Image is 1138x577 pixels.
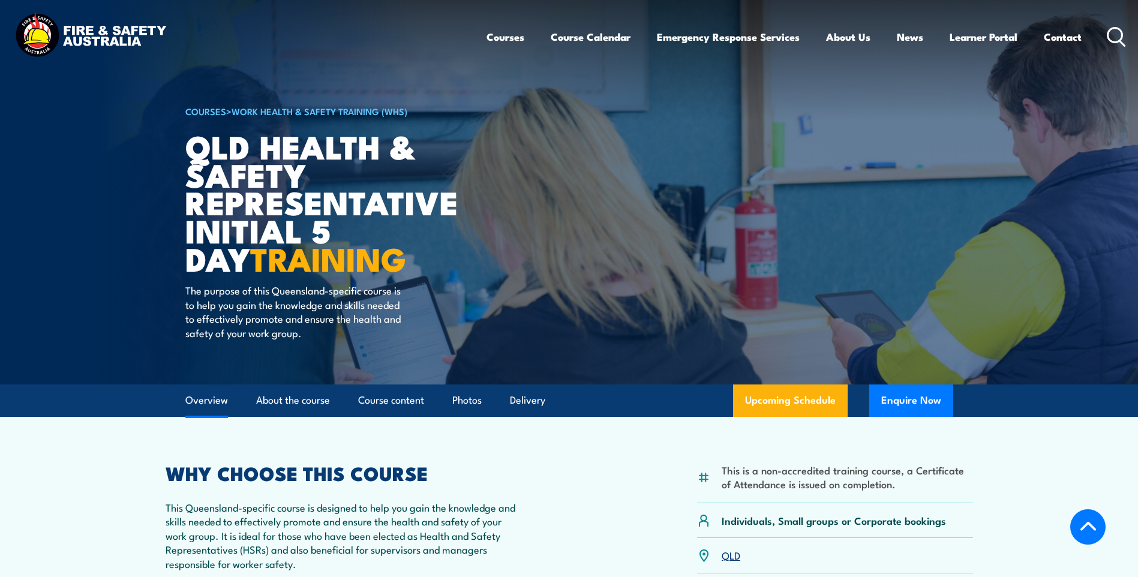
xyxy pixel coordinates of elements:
[185,104,482,118] h6: >
[256,384,330,416] a: About the course
[869,384,953,417] button: Enquire Now
[358,384,424,416] a: Course content
[722,463,973,491] li: This is a non-accredited training course, a Certificate of Attendance is issued on completion.
[950,21,1017,53] a: Learner Portal
[166,464,516,481] h2: WHY CHOOSE THIS COURSE
[826,21,870,53] a: About Us
[250,233,406,283] strong: TRAINING
[232,104,407,118] a: Work Health & Safety Training (WHS)
[657,21,800,53] a: Emergency Response Services
[1044,21,1082,53] a: Contact
[722,548,740,562] a: QLD
[452,384,482,416] a: Photos
[733,384,848,417] a: Upcoming Schedule
[166,500,516,570] p: This Queensland-specific course is designed to help you gain the knowledge and skills needed to e...
[551,21,630,53] a: Course Calendar
[897,21,923,53] a: News
[185,384,228,416] a: Overview
[185,132,482,272] h1: QLD Health & Safety Representative Initial 5 Day
[487,21,524,53] a: Courses
[185,283,404,339] p: The purpose of this Queensland-specific course is to help you gain the knowledge and skills neede...
[722,513,946,527] p: Individuals, Small groups or Corporate bookings
[510,384,545,416] a: Delivery
[185,104,226,118] a: COURSES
